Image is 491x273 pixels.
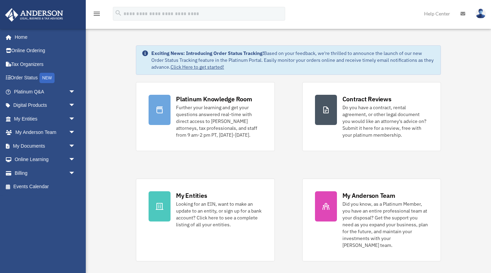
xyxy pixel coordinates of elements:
span: arrow_drop_down [69,99,82,113]
div: Contract Reviews [342,95,391,103]
span: arrow_drop_down [69,153,82,167]
a: Events Calendar [5,180,86,194]
span: arrow_drop_down [69,112,82,126]
a: My Entitiesarrow_drop_down [5,112,86,126]
a: Digital Productsarrow_drop_down [5,99,86,112]
a: Order StatusNEW [5,71,86,85]
a: Online Ordering [5,44,86,58]
div: Do you have a contract, rental agreement, or other legal document you would like an attorney's ad... [342,104,428,138]
a: Online Learningarrow_drop_down [5,153,86,167]
a: Tax Organizers [5,57,86,71]
a: Home [5,30,82,44]
div: Based on your feedback, we're thrilled to announce the launch of our new Order Status Tracking fe... [151,50,435,70]
span: arrow_drop_down [69,166,82,180]
div: Platinum Knowledge Room [176,95,252,103]
strong: Exciting News: Introducing Order Status Tracking! [151,50,264,56]
a: Contract Reviews Do you have a contract, rental agreement, or other legal document you would like... [302,82,441,151]
div: Further your learning and get your questions answered real-time with direct access to [PERSON_NAM... [176,104,262,138]
a: My Anderson Teamarrow_drop_down [5,126,86,139]
span: arrow_drop_down [69,139,82,153]
a: menu [93,12,101,18]
i: search [115,9,122,17]
div: My Anderson Team [342,191,395,200]
div: Did you know, as a Platinum Member, you have an entire professional team at your disposal? Get th... [342,201,428,249]
a: Platinum Knowledge Room Further your learning and get your questions answered real-time with dire... [136,82,274,151]
a: My Documentsarrow_drop_down [5,139,86,153]
img: User Pic [476,9,486,19]
a: My Entities Looking for an EIN, want to make an update to an entity, or sign up for a bank accoun... [136,179,274,261]
a: Platinum Q&Aarrow_drop_down [5,85,86,99]
div: NEW [39,73,55,83]
a: Click Here to get started! [171,64,224,70]
div: My Entities [176,191,207,200]
i: menu [93,10,101,18]
div: Looking for an EIN, want to make an update to an entity, or sign up for a bank account? Click her... [176,201,262,228]
a: My Anderson Team Did you know, as a Platinum Member, you have an entire professional team at your... [302,179,441,261]
img: Anderson Advisors Platinum Portal [3,8,65,22]
span: arrow_drop_down [69,85,82,99]
span: arrow_drop_down [69,126,82,140]
a: Billingarrow_drop_down [5,166,86,180]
